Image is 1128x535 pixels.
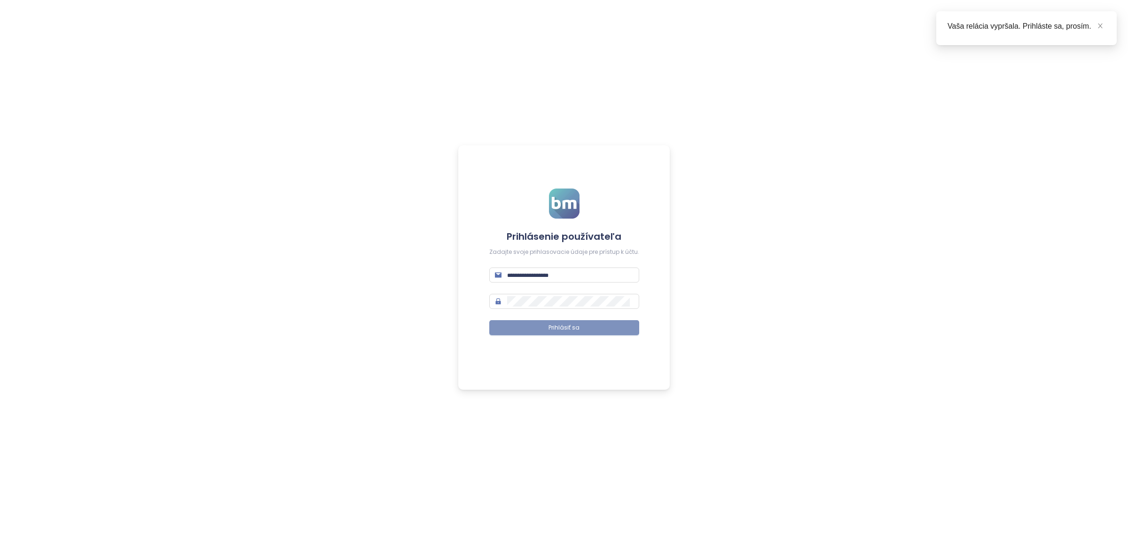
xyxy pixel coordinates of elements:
[548,323,580,332] span: Prihlásiť sa
[495,298,501,305] span: lock
[495,272,501,278] span: mail
[489,230,639,243] h4: Prihlásenie používateľa
[489,248,639,257] div: Zadajte svoje prihlasovacie údaje pre prístup k účtu.
[549,189,580,219] img: logo
[489,320,639,335] button: Prihlásiť sa
[1097,23,1104,29] span: close
[948,21,1105,32] div: Vaša relácia vypršala. Prihláste sa, prosím.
